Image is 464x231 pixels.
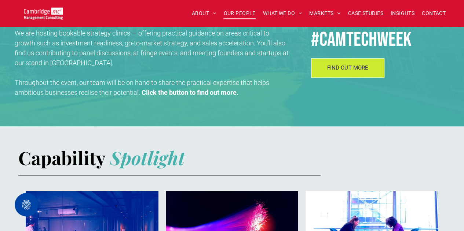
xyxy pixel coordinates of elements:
a: CONTACT [418,8,449,19]
span: OUR PEOPLE [223,8,255,19]
span: We are hosting bookable strategy clinics — offering practical guidance on areas critical to growt... [15,29,289,67]
span: #CamTECHWEEK [311,27,412,52]
a: MARKETS [306,8,344,19]
a: INSIGHTS [387,8,418,19]
a: Your Business Transformed | Cambridge Management Consulting [24,8,63,16]
strong: Click the button to find out more. [142,89,238,96]
a: CASE STUDIES [344,8,387,19]
img: Go to Homepage [24,7,63,19]
a: OUR PEOPLE [220,8,259,19]
a: ABOUT [188,8,220,19]
a: FIND OUT MORE [311,58,384,78]
strong: Spotlight [110,145,185,170]
span: Throughout the event, our team will be on hand to share the practical expertise that helps ambiti... [15,79,269,96]
span: FIND OUT MORE [327,64,368,71]
strong: Capability [18,145,106,170]
a: WHAT WE DO [259,8,306,19]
